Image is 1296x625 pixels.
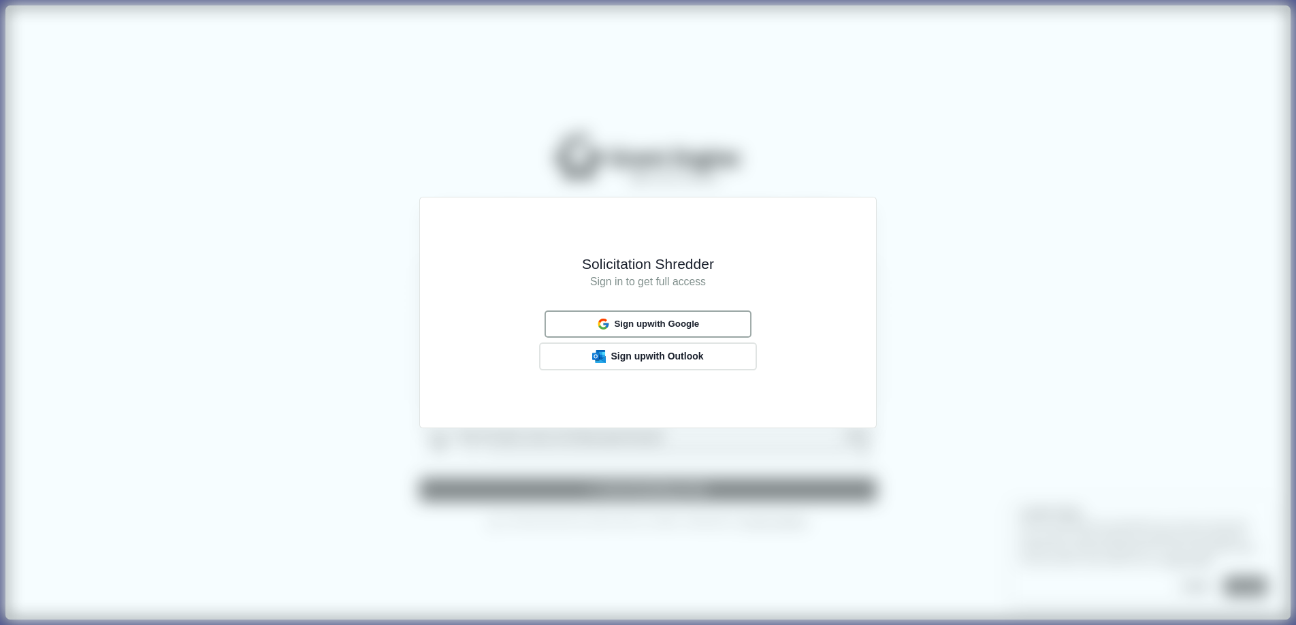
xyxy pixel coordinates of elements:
[539,342,757,370] button: Outlook LogoSign upwith Outlook
[439,255,857,274] h1: Solicitation Shredder
[611,351,703,362] span: Sign up with Outlook
[614,319,699,330] span: Sign up with Google
[439,274,857,291] h1: Sign in to get full access
[592,350,606,363] img: Outlook Logo
[545,310,751,337] button: Sign upwith Google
